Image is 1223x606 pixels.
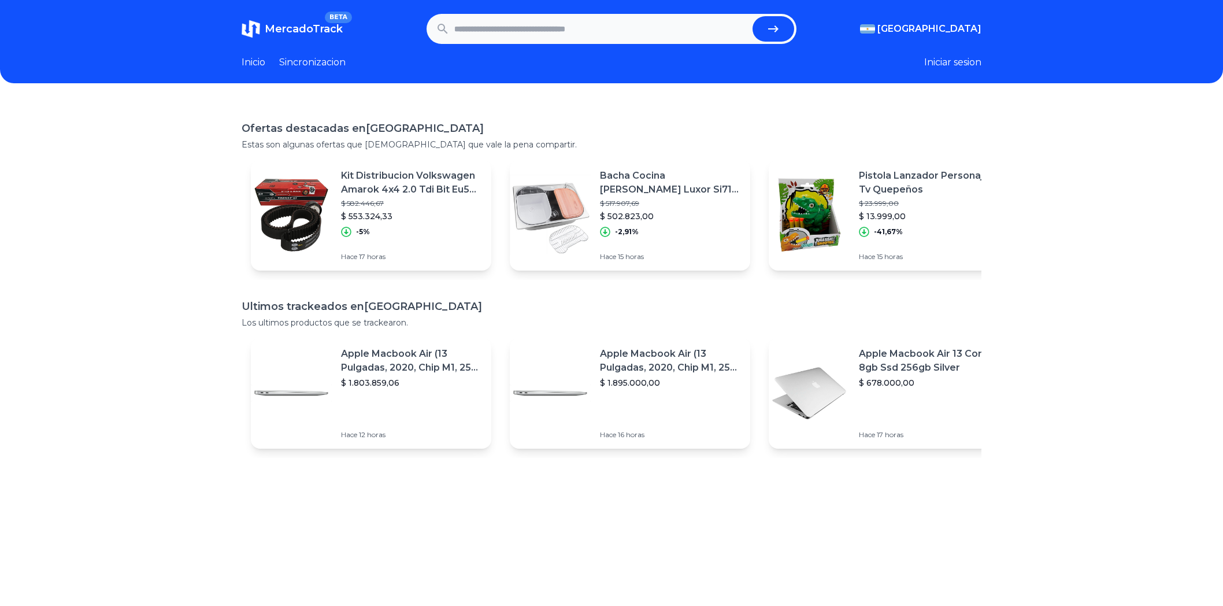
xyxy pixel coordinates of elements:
p: Kit Distribucion Volkswagen Amarok 4x4 2.0 Tdi Bit Eu5 180cv [341,169,482,197]
img: Argentina [860,24,875,34]
p: $ 13.999,00 [859,210,1000,222]
a: Sincronizacion [279,56,346,69]
img: Featured image [769,353,850,434]
p: Hace 12 horas [341,430,482,439]
p: Hace 16 horas [600,430,741,439]
p: Apple Macbook Air (13 Pulgadas, 2020, Chip M1, 256 Gb De Ssd, 8 Gb De Ram) - Plata [341,347,482,375]
span: [GEOGRAPHIC_DATA] [877,22,981,36]
p: $ 582.446,67 [341,199,482,208]
p: $ 1.895.000,00 [600,377,741,389]
p: $ 502.823,00 [600,210,741,222]
p: -2,91% [615,227,639,237]
p: Apple Macbook Air 13 Core I5 8gb Ssd 256gb Silver [859,347,1000,375]
h1: Ofertas destacadas en [GEOGRAPHIC_DATA] [242,120,981,136]
a: MercadoTrackBETA [242,20,343,38]
img: Featured image [769,175,850,256]
p: $ 517.907,69 [600,199,741,208]
a: Featured imageApple Macbook Air (13 Pulgadas, 2020, Chip M1, 256 Gb De Ssd, 8 Gb De Ram) - Plata$... [251,338,491,449]
img: Featured image [510,175,591,256]
p: $ 553.324,33 [341,210,482,222]
p: Hace 17 horas [859,430,1000,439]
p: $ 23.999,00 [859,199,1000,208]
img: Featured image [510,353,591,434]
p: Bacha Cocina [PERSON_NAME] Luxor Si71 Mate Escu Tabla Pileta Dosif [600,169,741,197]
p: -5% [356,227,370,237]
h1: Ultimos trackeados en [GEOGRAPHIC_DATA] [242,298,981,315]
p: Hace 17 horas [341,252,482,261]
p: Los ultimos productos que se trackearon. [242,317,981,328]
span: BETA [325,12,352,23]
p: Apple Macbook Air (13 Pulgadas, 2020, Chip M1, 256 Gb De Ssd, 8 Gb De Ram) - Plata [600,347,741,375]
a: Inicio [242,56,265,69]
img: Featured image [251,353,332,434]
p: Hace 15 horas [600,252,741,261]
a: Featured imageKit Distribucion Volkswagen Amarok 4x4 2.0 Tdi Bit Eu5 180cv$ 582.446,67$ 553.324,3... [251,160,491,271]
a: Featured imageApple Macbook Air 13 Core I5 8gb Ssd 256gb Silver$ 678.000,00Hace 17 horas [769,338,1009,449]
a: Featured imagePistola Lanzador Personajes Tv Quepeños$ 23.999,00$ 13.999,00-41,67%Hace 15 horas [769,160,1009,271]
a: Featured imageBacha Cocina [PERSON_NAME] Luxor Si71 Mate Escu Tabla Pileta Dosif$ 517.907,69$ 502... [510,160,750,271]
p: -41,67% [874,227,903,237]
a: Featured imageApple Macbook Air (13 Pulgadas, 2020, Chip M1, 256 Gb De Ssd, 8 Gb De Ram) - Plata$... [510,338,750,449]
button: Iniciar sesion [924,56,981,69]
p: $ 678.000,00 [859,377,1000,389]
p: Hace 15 horas [859,252,1000,261]
img: MercadoTrack [242,20,260,38]
p: Estas son algunas ofertas que [DEMOGRAPHIC_DATA] que vale la pena compartir. [242,139,981,150]
button: [GEOGRAPHIC_DATA] [860,22,981,36]
span: MercadoTrack [265,23,343,35]
p: $ 1.803.859,06 [341,377,482,389]
img: Featured image [251,175,332,256]
p: Pistola Lanzador Personajes Tv Quepeños [859,169,1000,197]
